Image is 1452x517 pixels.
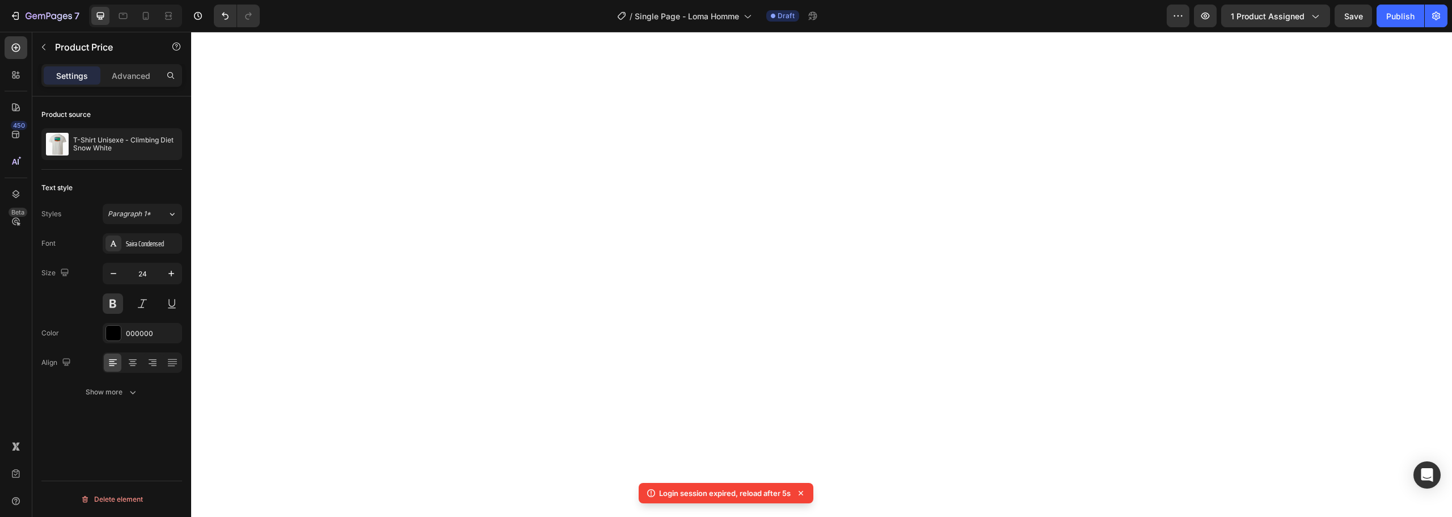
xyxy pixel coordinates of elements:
[41,110,91,120] div: Product source
[86,386,138,398] div: Show more
[41,266,71,281] div: Size
[73,136,178,152] p: T-Shirt Unisexe - Climbing Diet Snow White
[41,183,73,193] div: Text style
[41,490,182,508] button: Delete element
[5,5,85,27] button: 7
[1344,11,1363,21] span: Save
[103,204,182,224] button: Paragraph 1*
[108,209,151,219] span: Paragraph 1*
[41,355,73,371] div: Align
[1221,5,1330,27] button: 1 product assigned
[81,493,143,506] div: Delete element
[11,121,27,130] div: 450
[659,487,791,499] p: Login session expired, reload after 5s
[41,209,61,219] div: Styles
[41,238,56,249] div: Font
[1377,5,1424,27] button: Publish
[1231,10,1305,22] span: 1 product assigned
[1386,10,1415,22] div: Publish
[630,10,632,22] span: /
[635,10,739,22] span: Single Page - Loma Homme
[1413,461,1441,489] div: Open Intercom Messenger
[46,133,69,155] img: product feature img
[55,40,151,54] p: Product Price
[191,32,1452,517] iframe: Design area
[112,70,150,82] p: Advanced
[126,239,179,249] div: Saira Condensed
[9,208,27,217] div: Beta
[74,9,79,23] p: 7
[56,70,88,82] p: Settings
[1335,5,1372,27] button: Save
[126,329,179,339] div: 000000
[41,382,182,402] button: Show more
[778,11,795,21] span: Draft
[41,328,59,338] div: Color
[214,5,260,27] div: Undo/Redo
